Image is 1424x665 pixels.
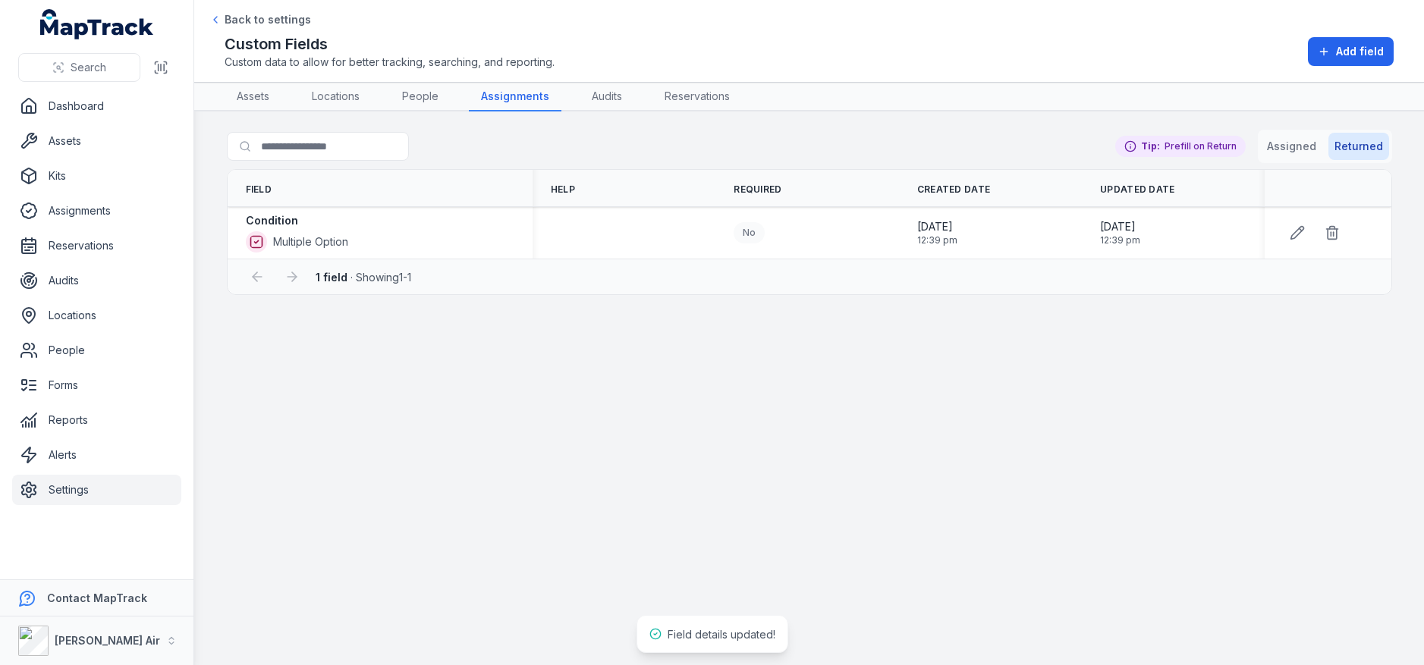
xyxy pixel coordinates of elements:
span: Required [734,184,781,196]
span: · Showing 1 - 1 [316,271,411,284]
a: Reservations [652,83,742,111]
span: Updated Date [1100,184,1175,196]
a: Assignments [469,83,561,111]
a: Audits [580,83,634,111]
a: Settings [12,475,181,505]
strong: [PERSON_NAME] Air [55,634,160,647]
a: People [390,83,451,111]
strong: Condition [246,213,298,228]
div: Prefill on Return [1115,136,1246,157]
span: Field [246,184,272,196]
strong: Contact MapTrack [47,591,147,604]
a: People [12,335,181,365]
span: Multiple Option [273,234,348,249]
a: Alerts [12,440,181,470]
strong: 1 field [316,271,347,284]
a: Kits [12,161,181,191]
button: Assigned [1261,133,1322,160]
a: Reservations [12,231,181,261]
a: Dashboard [12,91,181,121]
span: [DATE] [1100,219,1140,234]
span: Created Date [917,184,991,196]
span: Back to settings [225,12,311,27]
a: Back to settings [209,12,311,27]
span: Search [71,60,106,75]
a: Forms [12,370,181,400]
span: Add field [1336,44,1384,59]
button: Add field [1308,37,1394,66]
span: Custom data to allow for better tracking, searching, and reporting. [225,55,555,70]
time: 15/08/2025, 12:39:07 pm [917,219,957,246]
button: Search [18,53,140,82]
span: [DATE] [917,219,957,234]
a: Locations [12,300,181,331]
a: Locations [300,83,372,111]
div: No [734,222,765,243]
a: Audits [12,265,181,296]
a: MapTrack [40,9,154,39]
time: 15/08/2025, 12:39:53 pm [1100,219,1140,246]
a: Assets [12,126,181,156]
strong: Tip: [1141,140,1160,152]
span: 12:39 pm [1100,234,1140,246]
span: 12:39 pm [917,234,957,246]
span: Field details updated! [668,628,775,641]
button: Returned [1328,133,1389,160]
a: Assets [225,83,281,111]
h2: Custom Fields [225,33,555,55]
a: Assignments [12,196,181,226]
span: Help [551,184,575,196]
a: Reports [12,405,181,435]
